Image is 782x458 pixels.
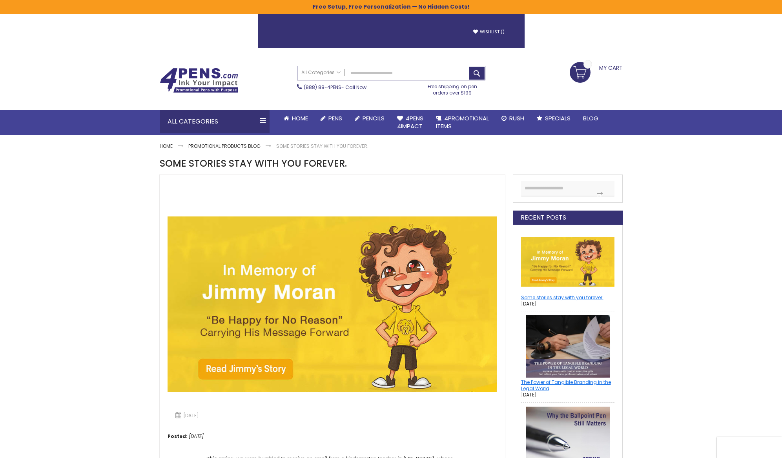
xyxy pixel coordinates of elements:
img: The Power of Tangible Branding in the Legal World [521,315,614,378]
strong: Recent Posts [521,213,566,222]
span: Home [292,114,308,122]
img: Some stories stay with you forever. [521,231,614,293]
span: [DATE] [521,300,537,307]
iframe: Reseñas de Clientes en Google [717,437,782,458]
a: Some stories stay with you forever. [521,294,603,301]
a: Specials [530,110,577,127]
a: Home [277,110,314,127]
a: (888) 88-4PENS [304,84,341,91]
span: Rush [509,114,524,122]
a: Pencils [348,110,391,127]
span: - Call Now! [304,84,368,91]
span: Pens [328,114,342,122]
a: Pens [314,110,348,127]
a: Home [160,143,173,149]
span: All Categories [301,69,341,76]
img: 2_August_4Pens_Jimmy_Moran.jpg [168,182,497,425]
a: Rush [495,110,530,127]
span: Pencils [363,114,385,122]
a: Blog [577,110,605,127]
a: 4PROMOTIONALITEMS [430,110,495,135]
span: [DATE] [521,391,537,398]
strong: Some stories stay with you forever. [276,143,368,149]
div: [DATE] [171,409,203,422]
div: All Categories [160,110,270,133]
a: Promotional Products Blog [188,143,261,149]
a: All Categories [297,66,345,79]
a: 4Pens4impact [391,110,430,135]
span: Some stories stay with you forever. [160,157,347,170]
span: 4PROMOTIONAL ITEMS [436,114,489,130]
span: Blog [583,114,598,122]
a: Wishlist [473,29,505,35]
img: 4Pens Custom Pens and Promotional Products [160,68,238,93]
span: Specials [545,114,571,122]
span: 4Pens 4impact [397,114,423,130]
div: Free shipping on pen orders over $199 [419,80,485,96]
span: Posted: [168,433,188,440]
a: The Power of Tangible Branding in the Legal World [521,379,611,392]
span: [DATE] [189,433,204,440]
